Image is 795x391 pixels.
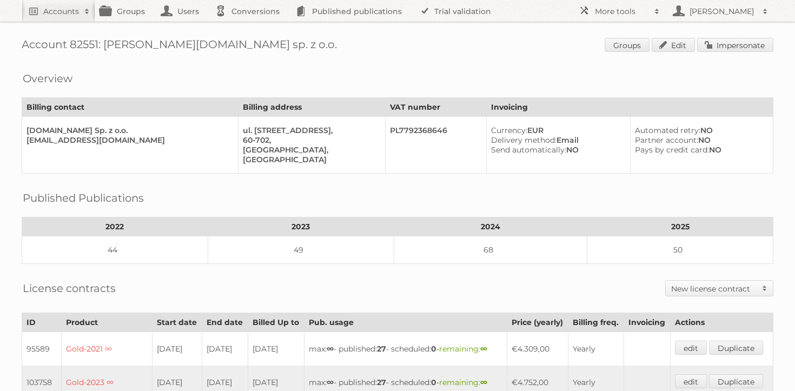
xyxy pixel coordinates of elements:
div: NO [635,145,764,155]
th: Start date [153,313,202,332]
span: Delivery method: [491,135,556,145]
td: Gold-2021 ∞ [61,332,153,366]
strong: 27 [377,344,386,354]
h2: More tools [595,6,649,17]
th: 2022 [22,217,208,236]
span: remaining: [439,344,487,354]
span: remaining: [439,377,487,387]
a: Edit [652,38,695,52]
div: NO [635,125,764,135]
th: Billing address [239,98,386,117]
div: [EMAIL_ADDRESS][DOMAIN_NAME] [27,135,229,145]
strong: 0 [431,377,436,387]
div: 60-702, [243,135,376,145]
div: NO [635,135,764,145]
th: Billing freq. [568,313,624,332]
span: Currency: [491,125,527,135]
td: 44 [22,236,208,264]
a: edit [675,341,707,355]
th: Billed Up to [248,313,304,332]
td: 68 [394,236,587,264]
div: [GEOGRAPHIC_DATA] [243,155,376,164]
th: Invoicing [624,313,671,332]
a: New license contract [666,281,773,296]
h2: Published Publications [23,190,144,206]
td: [DATE] [202,332,248,366]
span: Automated retry: [635,125,700,135]
h2: New license contract [671,283,757,294]
strong: ∞ [480,344,487,354]
span: Partner account: [635,135,698,145]
th: 2023 [208,217,394,236]
th: Actions [671,313,773,332]
div: [DOMAIN_NAME] Sp. z o.o. [27,125,229,135]
h1: Account 82551: [PERSON_NAME][DOMAIN_NAME] sp. z o.o. [22,38,773,54]
strong: 0 [431,344,436,354]
th: 2025 [587,217,773,236]
td: [DATE] [248,332,304,366]
div: EUR [491,125,621,135]
div: Email [491,135,621,145]
th: End date [202,313,248,332]
span: Pays by credit card: [635,145,709,155]
a: Groups [605,38,650,52]
a: Duplicate [709,341,763,355]
strong: ∞ [327,377,334,387]
th: Invoicing [487,98,773,117]
div: NO [491,145,621,155]
th: Billing contact [22,98,239,117]
h2: Accounts [43,6,79,17]
h2: Overview [23,70,72,87]
strong: ∞ [327,344,334,354]
th: ID [22,313,62,332]
td: [DATE] [153,332,202,366]
h2: [PERSON_NAME] [687,6,757,17]
td: PL7792368646 [386,117,487,174]
td: 49 [208,236,394,264]
a: Impersonate [697,38,773,52]
div: ul. [STREET_ADDRESS], [243,125,376,135]
th: VAT number [386,98,487,117]
div: [GEOGRAPHIC_DATA], [243,145,376,155]
td: €4.309,00 [507,332,568,366]
strong: 27 [377,377,386,387]
th: Pub. usage [304,313,507,332]
span: Toggle [757,281,773,296]
h2: License contracts [23,280,116,296]
td: 50 [587,236,773,264]
td: 95589 [22,332,62,366]
a: edit [675,374,707,388]
th: 2024 [394,217,587,236]
td: Yearly [568,332,624,366]
span: Send automatically: [491,145,566,155]
strong: ∞ [480,377,487,387]
a: Duplicate [709,374,763,388]
th: Price (yearly) [507,313,568,332]
td: max: - published: - scheduled: - [304,332,507,366]
th: Product [61,313,153,332]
